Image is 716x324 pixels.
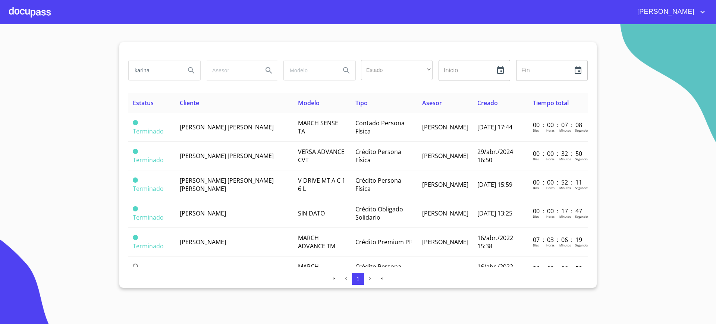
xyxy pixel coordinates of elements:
p: Segundos [575,128,589,132]
span: Crédito Premium PF [355,238,412,246]
p: Segundos [575,214,589,218]
p: Horas [546,214,555,218]
span: 29/abr./2024 16:50 [477,148,513,164]
span: [PERSON_NAME] [PERSON_NAME] [180,152,274,160]
p: Minutos [559,157,571,161]
span: [PERSON_NAME] [180,209,226,217]
span: Terminado [133,206,138,211]
p: Segundos [575,243,589,247]
input: search [206,60,257,81]
button: Search [182,62,200,79]
span: [PERSON_NAME] [422,267,468,275]
span: Terminado [133,156,164,164]
p: Minutos [559,186,571,190]
div: ​ [361,60,433,80]
button: Search [337,62,355,79]
p: 00 : 00 : 52 : 11 [533,178,583,186]
span: Cancelado [133,264,138,269]
input: search [284,60,335,81]
span: 16/abr./2022 15:35 [477,262,513,279]
p: Dias [533,243,539,247]
span: [PERSON_NAME] [180,267,226,275]
p: 26 : 00 : 06 : 50 [533,264,583,273]
span: Estatus [133,99,154,107]
span: [DATE] 17:44 [477,123,512,131]
p: Minutos [559,243,571,247]
span: Crédito Persona Física [355,148,401,164]
span: [PERSON_NAME] [422,238,468,246]
span: Crédito Persona Física [355,176,401,193]
span: [PERSON_NAME] [PERSON_NAME] [PERSON_NAME] [180,176,274,193]
p: Horas [546,157,555,161]
span: [PERSON_NAME] [PERSON_NAME] [180,123,274,131]
p: 00 : 00 : 07 : 08 [533,121,583,129]
span: Terminado [133,149,138,154]
span: Contado Persona Física [355,119,405,135]
p: Horas [546,128,555,132]
span: [PERSON_NAME] [422,152,468,160]
span: [DATE] 15:59 [477,180,512,189]
p: Segundos [575,157,589,161]
span: [PERSON_NAME] [632,6,698,18]
span: Terminado [133,120,138,125]
span: Terminado [133,235,138,240]
p: 00 : 00 : 32 : 50 [533,150,583,158]
p: Dias [533,214,539,218]
span: VERSA ADVANCE CVT [298,148,345,164]
span: Terminado [133,177,138,183]
span: MARCH ADVANCE TM [298,234,335,250]
span: V DRIVE MT A C 1 6 L [298,176,345,193]
button: Search [260,62,278,79]
span: Modelo [298,99,320,107]
p: Minutos [559,128,571,132]
span: Crédito Persona Física [355,262,401,279]
p: Horas [546,243,555,247]
p: Horas [546,186,555,190]
span: MARCH SENSE TA [298,119,338,135]
p: 07 : 03 : 06 : 19 [533,236,583,244]
span: 16/abr./2022 15:38 [477,234,513,250]
span: Asesor [422,99,442,107]
button: 1 [352,273,364,285]
span: Terminado [133,213,164,221]
span: MARCH ADVANCE TM [298,262,335,279]
p: Segundos [575,186,589,190]
p: Dias [533,186,539,190]
span: Terminado [133,185,164,193]
button: account of current user [632,6,707,18]
span: [PERSON_NAME] [180,238,226,246]
p: Dias [533,157,539,161]
p: 00 : 00 : 17 : 47 [533,207,583,215]
span: Tiempo total [533,99,569,107]
span: Tipo [355,99,368,107]
span: Terminado [133,127,164,135]
span: Creado [477,99,498,107]
span: [PERSON_NAME] [422,180,468,189]
span: Crédito Obligado Solidario [355,205,403,221]
span: [PERSON_NAME] [422,209,468,217]
input: search [129,60,179,81]
span: Cliente [180,99,199,107]
p: Dias [533,128,539,132]
span: [PERSON_NAME] [422,123,468,131]
p: Minutos [559,214,571,218]
span: Terminado [133,242,164,250]
span: 1 [357,276,359,281]
span: [DATE] 13:25 [477,209,512,217]
span: SIN DATO [298,209,325,217]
